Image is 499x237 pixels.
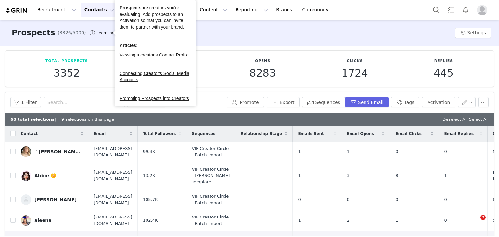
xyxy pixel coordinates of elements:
b: Articles: [120,43,138,48]
span: | [467,117,489,122]
span: 13.2K [143,172,155,179]
img: d577bb9c-d9f6-4fab-b67e-29bef335c30c--s.jpg [21,194,31,205]
p: 445 [434,67,454,79]
p: Clicks [341,58,368,64]
span: VIP Creator Circle - Batch Import [192,145,230,158]
div: are creators you're evaluating. Add prospects to an Activation so that you can invite them to par... [120,5,191,30]
button: Notifications [458,3,473,17]
div: | 9 selections on this page [10,116,114,123]
span: VIP Creator Circle - Batch Import [192,193,230,206]
p: Total Prospects [45,58,88,64]
b: Prospects [120,5,142,10]
span: 2 [480,215,486,220]
div: Abbie 🌼 [34,173,56,178]
span: Total Followers [143,131,176,137]
span: [EMAIL_ADDRESS][DOMAIN_NAME] [94,193,132,206]
span: Email Replies [444,131,474,137]
span: 0 [347,196,349,203]
button: Search [429,3,443,17]
span: Email Opens [347,131,374,137]
button: Content [196,3,231,17]
span: 3 [347,172,349,179]
button: Contacts [81,3,118,17]
button: Activation [422,97,455,107]
button: Sequences [302,97,345,107]
p: 3352 [45,67,88,79]
button: Recruitment [33,3,80,17]
a: Connecting Creator's Social Media Accounts [120,71,189,82]
img: grin logo [5,7,28,14]
span: Contact [21,131,38,137]
div: aleena [34,218,52,223]
a: Abbie 🌼 [21,170,83,181]
span: 105.7K [143,196,158,203]
a: Promoting Prospects into Creators [120,96,189,101]
span: [EMAIL_ADDRESS][DOMAIN_NAME] [94,169,132,182]
span: 0 [395,196,398,203]
a: Brands [272,3,298,17]
p: 8283 [249,67,276,79]
img: ce8ef8ad-1426-41b4-94e9-d626c9fa1d68.jpg [21,170,31,181]
button: 1 Filter [10,97,41,107]
span: 2 [347,217,349,224]
span: Email Clicks [395,131,421,137]
a: Tasks [444,3,458,17]
button: Profile [473,5,494,15]
a: [PERSON_NAME] [21,194,83,205]
span: Emails Sent [298,131,324,137]
span: 8 [395,172,398,179]
div: ♡[PERSON_NAME] ♡ [34,149,83,154]
span: Sequences [192,131,215,137]
p: Replies [434,58,454,64]
div: [PERSON_NAME] [34,197,77,202]
span: Email [94,131,106,137]
span: 1 [298,217,301,224]
iframe: Intercom live chat [467,215,483,231]
span: 1 [347,148,349,155]
span: 102.4K [143,217,158,224]
img: 69a41a6d-e372-4972-9c83-b0d0f3dd3d9d.jpg [21,215,31,226]
span: [EMAIL_ADDRESS][DOMAIN_NAME] [94,214,132,227]
span: 0 [395,148,398,155]
a: Deselect All [442,117,467,122]
img: placeholder-profile.jpg [477,5,487,15]
button: Promote [227,97,264,107]
span: VIP Creator Circle - [PERSON_NAME] Template [192,166,230,185]
b: 68 total selections [10,117,55,122]
div: Tooltip anchor [95,30,119,36]
span: (3326/5000) [58,30,86,36]
a: Select All [469,117,489,122]
input: Search... [44,97,125,107]
p: 1724 [341,67,368,79]
span: 1 [395,217,398,224]
a: ♡[PERSON_NAME] ♡ [21,146,83,157]
button: Export [267,97,300,107]
span: 0 [298,196,301,203]
button: Settings [455,28,491,38]
button: Tags [391,97,419,107]
a: Community [299,3,336,17]
button: Send Email [345,97,389,107]
span: [EMAIL_ADDRESS][DOMAIN_NAME] [94,145,132,158]
a: aleena [21,215,83,226]
span: Relationship Stage [240,131,282,137]
span: 1 [298,172,301,179]
img: 5ea1123b-a28e-497a-a65c-8c2dec5f6eba--s.jpg [21,146,31,157]
button: Reporting [232,3,272,17]
p: Opens [249,58,276,64]
a: Viewing a creator's Contact Profile [120,52,189,57]
h3: Prospects [12,27,55,39]
span: 1 [298,148,301,155]
span: 99.4K [143,148,155,155]
span: VIP Creator Circle - Batch Import [192,214,230,227]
